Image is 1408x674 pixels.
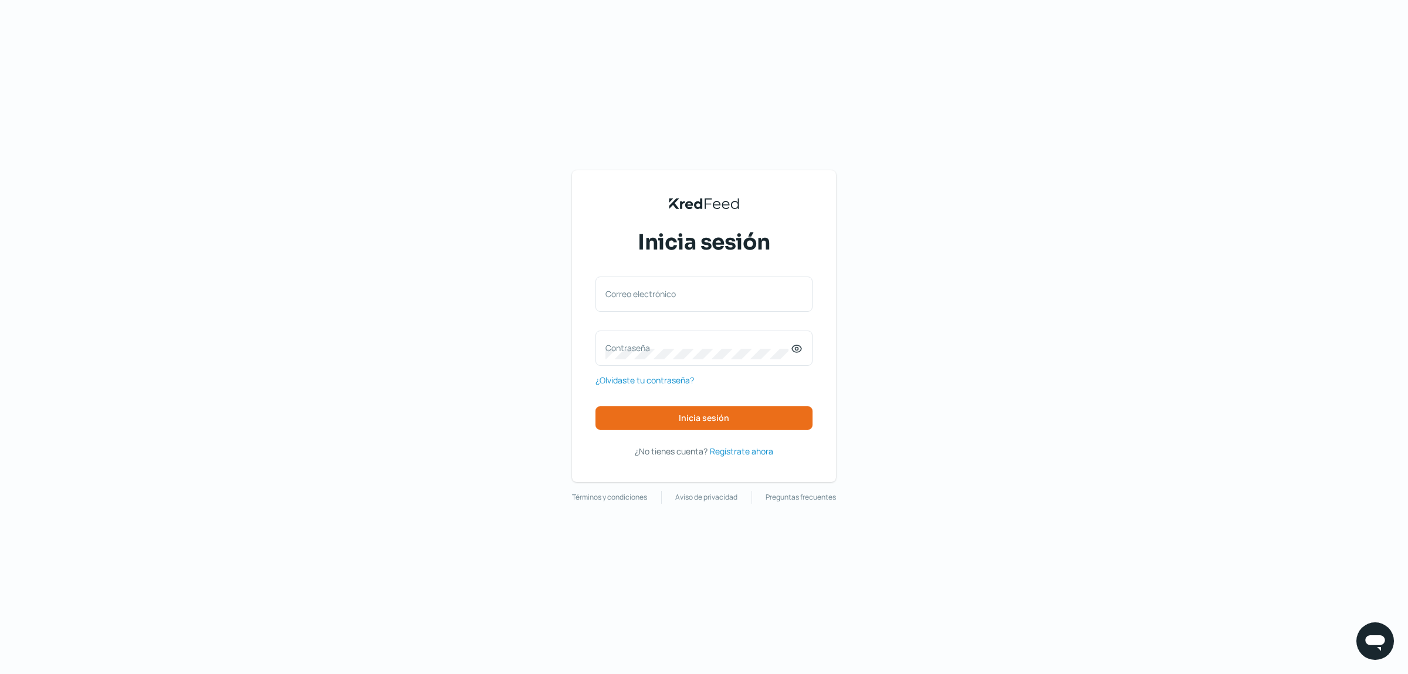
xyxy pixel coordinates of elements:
label: Contraseña [605,342,791,353]
button: Inicia sesión [595,406,813,430]
label: Correo electrónico [605,288,791,299]
span: Inicia sesión [679,414,729,422]
a: Aviso de privacidad [675,491,737,504]
a: Preguntas frecuentes [766,491,836,504]
a: ¿Olvidaste tu contraseña? [595,373,694,387]
a: Términos y condiciones [572,491,647,504]
span: Inicia sesión [638,228,770,257]
a: Regístrate ahora [710,444,773,459]
img: chatIcon [1363,629,1387,653]
span: ¿No tienes cuenta? [635,446,708,457]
